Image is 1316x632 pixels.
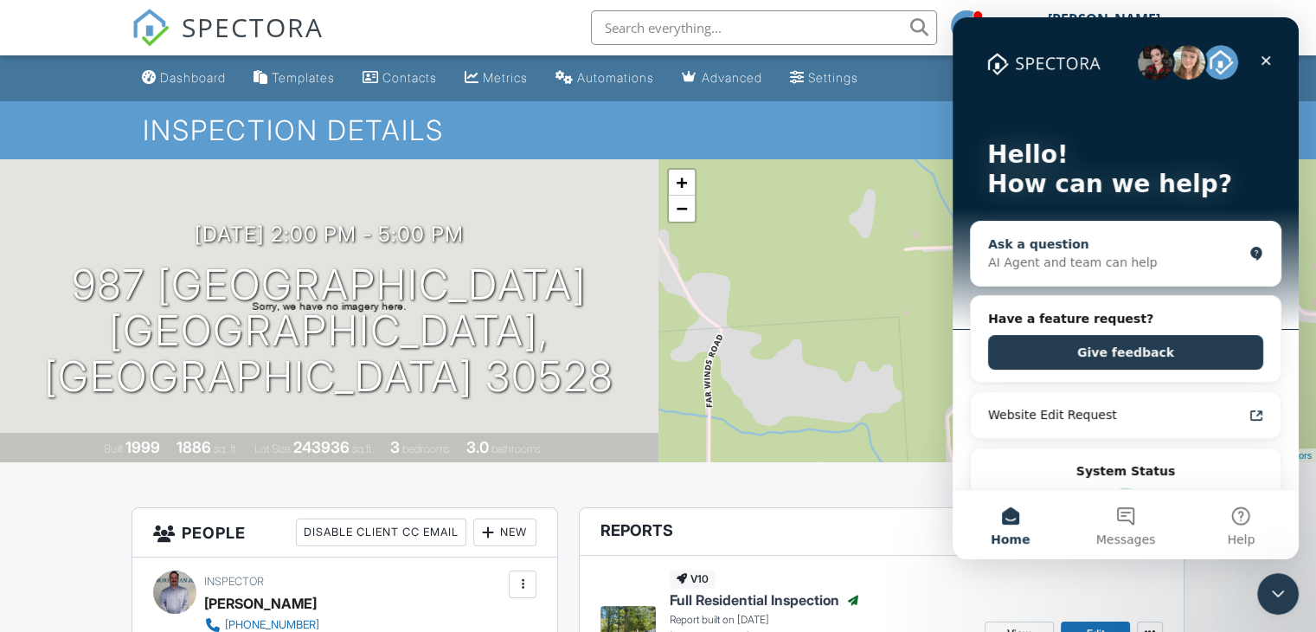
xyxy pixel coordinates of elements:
[132,9,170,47] img: The Best Home Inspection Software - Spectora
[577,70,654,85] div: Automations
[702,70,762,85] div: Advanced
[247,62,342,94] a: Templates
[28,262,631,399] h1: 987 [GEOGRAPHIC_DATA] [GEOGRAPHIC_DATA], [GEOGRAPHIC_DATA] 30528
[177,438,211,456] div: 1886
[473,519,536,546] div: New
[466,438,489,456] div: 3.0
[254,442,291,455] span: Lot Size
[1257,573,1299,615] iframe: Intercom live chat
[132,508,557,558] h3: People
[783,62,865,94] a: Settings
[214,442,238,455] span: sq. ft.
[483,70,528,85] div: Metrics
[808,70,858,85] div: Settings
[953,17,1299,559] iframe: Intercom live chat
[272,70,335,85] div: Templates
[204,590,317,616] div: [PERSON_NAME]
[125,438,160,456] div: 1999
[132,23,324,60] a: SPECTORA
[390,438,400,456] div: 3
[104,442,123,455] span: Built
[160,70,226,85] div: Dashboard
[669,170,695,196] a: Zoom in
[549,62,661,94] a: Automations (Basic)
[669,196,695,222] a: Zoom out
[402,442,450,455] span: bedrooms
[135,62,233,94] a: Dashboard
[458,62,535,94] a: Metrics
[143,115,1173,145] h1: Inspection Details
[356,62,444,94] a: Contacts
[591,10,937,45] input: Search everything...
[1048,10,1160,28] div: [PERSON_NAME]
[195,222,464,246] h3: [DATE] 2:00 pm - 5:00 pm
[491,442,541,455] span: bathrooms
[182,9,324,45] span: SPECTORA
[293,438,350,456] div: 243936
[675,62,769,94] a: Advanced
[382,70,437,85] div: Contacts
[296,519,466,546] div: Disable Client CC Email
[225,618,319,632] div: [PHONE_NUMBER]
[204,575,264,588] span: Inspector
[352,442,374,455] span: sq.ft.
